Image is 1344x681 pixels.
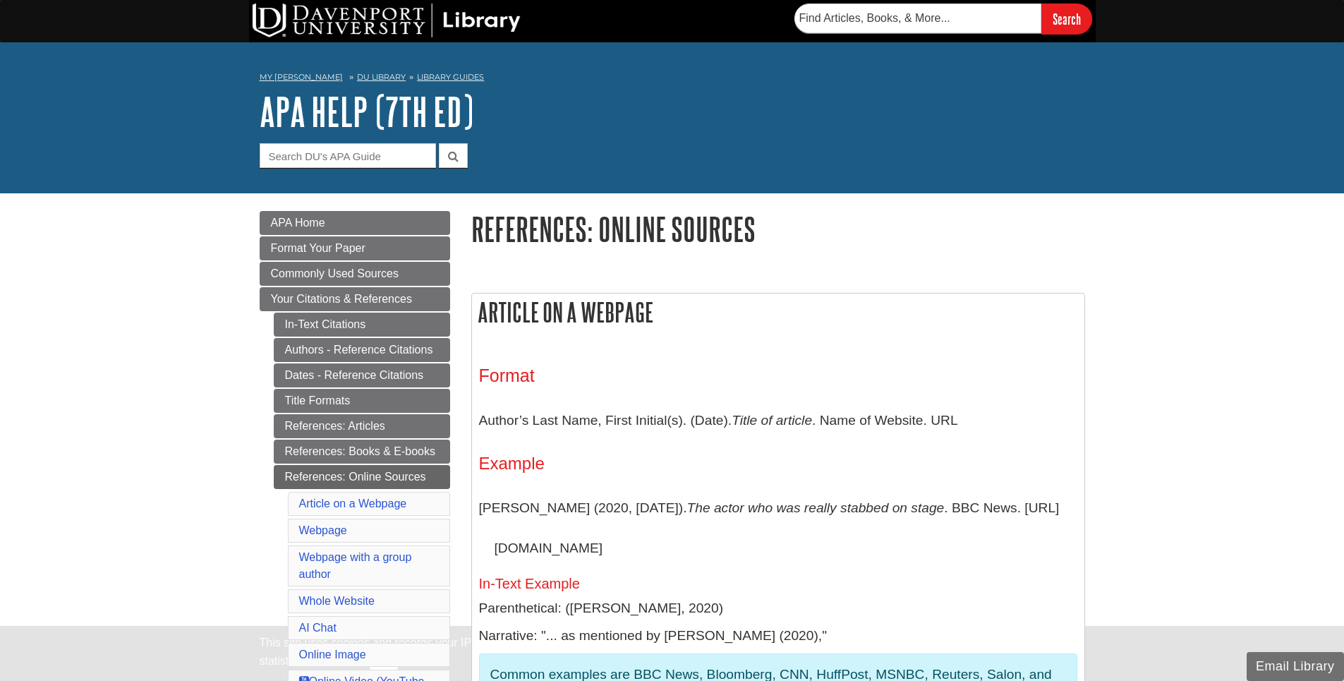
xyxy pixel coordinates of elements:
[479,400,1077,441] p: Author’s Last Name, First Initial(s). (Date). . Name of Website. URL
[274,414,450,438] a: References: Articles
[479,598,1077,619] p: Parenthetical: ([PERSON_NAME], 2020)
[357,72,406,82] a: DU Library
[687,500,945,515] i: The actor who was really stabbed on stage
[299,498,407,510] a: Article on a Webpage
[479,576,1077,591] h5: In-Text Example
[479,488,1077,569] p: [PERSON_NAME] (2020, [DATE]). . BBC News. [URL][DOMAIN_NAME]
[794,4,1092,34] form: Searches DU Library's articles, books, and more
[260,68,1085,90] nav: breadcrumb
[260,211,450,235] a: APA Home
[260,71,343,83] a: My [PERSON_NAME]
[1247,652,1344,681] button: Email Library
[260,287,450,311] a: Your Citations & References
[1041,4,1092,34] input: Search
[271,217,325,229] span: APA Home
[299,649,366,661] a: Online Image
[472,294,1084,331] h2: Article on a Webpage
[299,551,412,580] a: Webpage with a group author
[471,211,1085,247] h1: References: Online Sources
[274,363,450,387] a: Dates - Reference Citations
[260,90,473,133] a: APA Help (7th Ed)
[260,262,450,286] a: Commonly Used Sources
[732,413,812,428] i: Title of article
[274,465,450,489] a: References: Online Sources
[417,72,484,82] a: Library Guides
[274,313,450,337] a: In-Text Citations
[274,338,450,362] a: Authors - Reference Citations
[260,143,436,168] input: Search DU's APA Guide
[794,4,1041,33] input: Find Articles, Books, & More...
[271,242,365,254] span: Format Your Paper
[299,524,347,536] a: Webpage
[271,293,412,305] span: Your Citations & References
[299,595,375,607] a: Whole Website
[253,4,521,37] img: DU Library
[274,440,450,464] a: References: Books & E-books
[299,622,337,634] a: AI Chat
[479,626,1077,646] p: Narrative: "... as mentioned by [PERSON_NAME] (2020),"
[274,389,450,413] a: Title Formats
[260,236,450,260] a: Format Your Paper
[271,267,399,279] span: Commonly Used Sources
[479,454,1077,473] h4: Example
[479,366,1077,386] h3: Format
